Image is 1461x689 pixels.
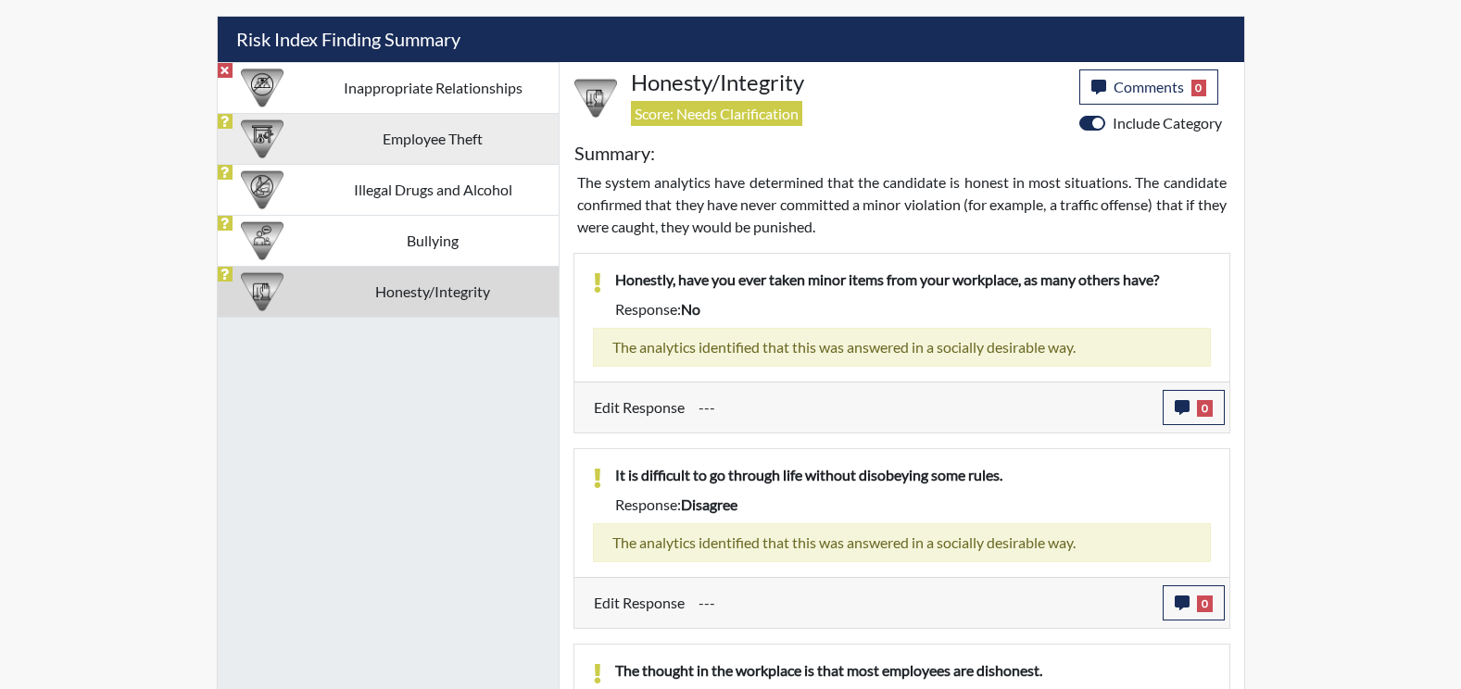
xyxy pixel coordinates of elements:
div: Response: [601,494,1225,516]
label: Include Category [1113,112,1222,134]
label: Edit Response [594,390,685,425]
p: It is difficult to go through life without disobeying some rules. [615,464,1211,486]
img: CATEGORY%20ICON-07.58b65e52.png [241,118,283,160]
p: The system analytics have determined that the candidate is honest in most situations. The candida... [577,171,1227,238]
button: 0 [1163,390,1225,425]
img: CATEGORY%20ICON-11.a5f294f4.png [241,270,283,313]
span: Comments [1114,78,1184,95]
span: Score: Needs Clarification [631,101,802,126]
span: 0 [1191,80,1207,96]
button: 0 [1163,585,1225,620]
td: Honesty/Integrity [308,266,559,317]
div: Update the test taker's response, the change might impact the score [685,390,1163,425]
h4: Honesty/Integrity [631,69,1065,96]
p: Honestly, have you ever taken minor items from your workplace, as many others have? [615,269,1211,291]
td: Illegal Drugs and Alcohol [308,164,559,215]
div: The analytics identified that this was answered in a socially desirable way. [593,523,1211,562]
img: CATEGORY%20ICON-14.139f8ef7.png [241,67,283,109]
span: 0 [1197,595,1213,612]
img: CATEGORY%20ICON-04.6d01e8fa.png [241,219,283,262]
p: The thought in the workplace is that most employees are dishonest. [615,659,1211,682]
td: Inappropriate Relationships [308,62,559,113]
td: Employee Theft [308,113,559,164]
span: 0 [1197,400,1213,417]
label: Edit Response [594,585,685,620]
img: CATEGORY%20ICON-11.a5f294f4.png [574,77,617,119]
button: Comments0 [1079,69,1219,105]
h5: Summary: [574,142,655,164]
img: CATEGORY%20ICON-12.0f6f1024.png [241,169,283,211]
span: disagree [681,495,737,513]
div: Update the test taker's response, the change might impact the score [685,585,1163,620]
div: Response: [601,298,1225,320]
div: The analytics identified that this was answered in a socially desirable way. [593,328,1211,367]
h5: Risk Index Finding Summary [218,17,1244,62]
td: Bullying [308,215,559,266]
span: no [681,300,700,318]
